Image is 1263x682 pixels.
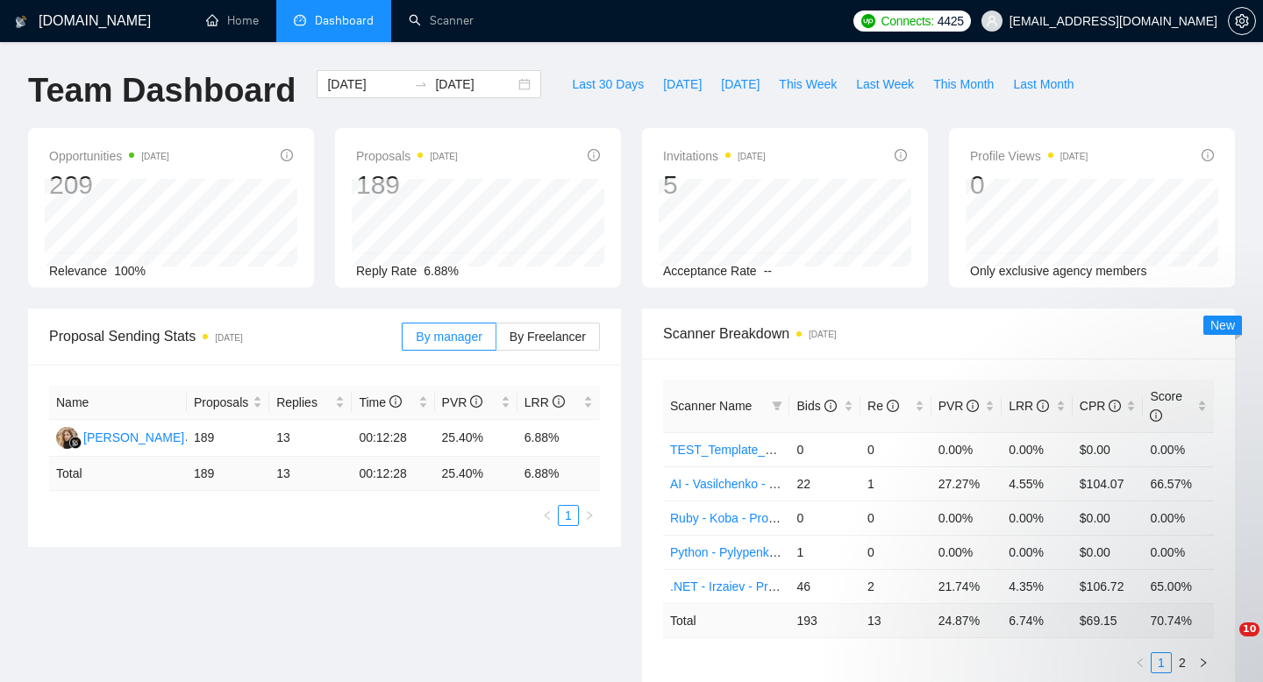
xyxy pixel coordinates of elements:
[356,168,458,202] div: 189
[470,395,482,408] span: info-circle
[1193,652,1214,673] button: right
[435,457,517,491] td: 25.40 %
[970,146,1088,167] span: Profile Views
[1203,622,1245,664] iframe: Intercom live chat
[442,395,483,409] span: PVR
[860,569,931,603] td: 2
[1172,652,1193,673] li: 2
[1003,70,1083,98] button: Last Month
[49,168,169,202] div: 209
[56,427,78,449] img: KY
[276,393,332,412] span: Replies
[1109,400,1121,412] span: info-circle
[49,325,402,347] span: Proposal Sending Stats
[970,168,1088,202] div: 0
[409,13,474,28] a: searchScanner
[416,330,482,344] span: By manager
[537,505,558,526] button: left
[931,501,1003,535] td: 0.00%
[517,457,600,491] td: 6.88 %
[588,149,600,161] span: info-circle
[141,152,168,161] time: [DATE]
[1198,657,1209,668] span: right
[584,510,595,521] span: right
[1143,501,1214,535] td: 0.00%
[772,401,782,411] span: filter
[1239,622,1259,636] span: 10
[206,13,259,28] a: homeHome
[1135,657,1145,668] span: left
[1002,501,1073,535] td: 0.00%
[1073,501,1144,535] td: $0.00
[294,14,306,26] span: dashboard
[721,75,760,94] span: [DATE]
[1130,652,1151,673] button: left
[856,75,914,94] span: Last Week
[938,11,964,31] span: 4425
[435,75,515,94] input: End date
[663,264,757,278] span: Acceptance Rate
[558,505,579,526] li: 1
[867,399,899,413] span: Re
[1173,653,1192,672] a: 2
[789,569,860,603] td: 46
[789,535,860,569] td: 1
[356,146,458,167] span: Proposals
[430,152,457,161] time: [DATE]
[49,264,107,278] span: Relevance
[1202,149,1214,161] span: info-circle
[194,393,249,412] span: Proposals
[49,146,169,167] span: Opportunities
[970,264,1147,278] span: Only exclusive agency members
[1060,152,1088,161] time: [DATE]
[1210,318,1235,332] span: New
[887,400,899,412] span: info-circle
[933,75,994,94] span: This Month
[414,77,428,91] span: to
[653,70,711,98] button: [DATE]
[1143,466,1214,501] td: 66.57%
[670,545,825,559] a: Python - Pylypenko - Project
[769,70,846,98] button: This Week
[1229,14,1255,28] span: setting
[711,70,769,98] button: [DATE]
[779,75,837,94] span: This Week
[572,75,644,94] span: Last 30 Days
[356,264,417,278] span: Reply Rate
[510,330,586,344] span: By Freelancer
[1037,400,1049,412] span: info-circle
[738,152,765,161] time: [DATE]
[269,420,352,457] td: 13
[670,399,752,413] span: Scanner Name
[359,395,401,409] span: Time
[1073,432,1144,466] td: $0.00
[49,457,187,491] td: Total
[1002,432,1073,466] td: 0.00%
[670,477,807,491] a: AI - Vasilchenko - Project
[860,603,931,637] td: 13
[327,75,407,94] input: Start date
[553,395,565,408] span: info-circle
[559,506,578,525] a: 1
[424,264,459,278] span: 6.88%
[1073,466,1144,501] td: $104.07
[931,432,1003,466] td: 0.00%
[846,70,924,98] button: Last Week
[537,505,558,526] li: Previous Page
[796,399,836,413] span: Bids
[414,77,428,91] span: swap-right
[809,330,836,339] time: [DATE]
[1150,409,1162,422] span: info-circle
[524,395,565,409] span: LRR
[114,264,146,278] span: 100%
[860,535,931,569] td: 0
[187,420,269,457] td: 189
[215,333,242,343] time: [DATE]
[670,443,831,457] a: TEST_Template_via Gigradar
[315,13,374,28] span: Dashboard
[389,395,402,408] span: info-circle
[352,420,434,457] td: 00:12:28
[1009,399,1049,413] span: LRR
[49,386,187,420] th: Name
[15,8,27,36] img: logo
